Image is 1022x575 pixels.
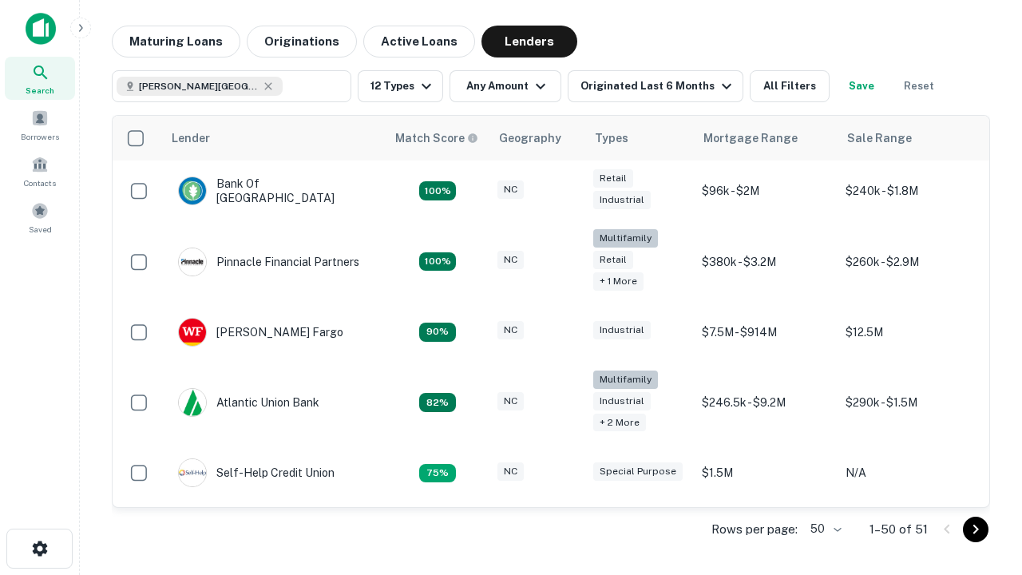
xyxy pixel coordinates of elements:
img: picture [179,459,206,486]
button: Go to next page [963,517,988,542]
th: Sale Range [838,116,981,161]
td: $240k - $1.8M [838,161,981,221]
div: Industrial [593,392,651,410]
div: Retail [593,169,633,188]
td: $260k - $2.9M [838,221,981,302]
button: All Filters [750,70,830,102]
th: Geography [489,116,585,161]
div: NC [497,462,524,481]
span: Contacts [24,176,56,189]
td: $96k - $2M [694,161,838,221]
div: Matching Properties: 10, hasApolloMatch: undefined [419,464,456,483]
div: + 1 more [593,272,644,291]
div: NC [497,251,524,269]
div: NC [497,180,524,199]
a: Contacts [5,149,75,192]
img: picture [179,389,206,416]
span: Borrowers [21,130,59,143]
p: 1–50 of 51 [869,520,928,539]
button: Any Amount [450,70,561,102]
div: Multifamily [593,229,658,248]
th: Mortgage Range [694,116,838,161]
th: Lender [162,116,386,161]
div: [PERSON_NAME] Fargo [178,318,343,347]
div: Sale Range [847,129,912,148]
div: Types [595,129,628,148]
div: NC [497,321,524,339]
img: picture [179,319,206,346]
div: Originated Last 6 Months [580,77,736,96]
div: Self-help Credit Union [178,458,335,487]
button: 12 Types [358,70,443,102]
div: Industrial [593,321,651,339]
td: $12.5M [838,302,981,363]
div: Matching Properties: 11, hasApolloMatch: undefined [419,393,456,412]
div: NC [497,392,524,410]
div: Capitalize uses an advanced AI algorithm to match your search with the best lender. The match sco... [395,129,478,147]
div: Retail [593,251,633,269]
td: $1.5M [694,442,838,503]
th: Capitalize uses an advanced AI algorithm to match your search with the best lender. The match sco... [386,116,489,161]
div: Geography [499,129,561,148]
h6: Match Score [395,129,475,147]
a: Borrowers [5,103,75,146]
td: N/A [838,442,981,503]
td: $7.5M - $914M [694,302,838,363]
div: Matching Properties: 12, hasApolloMatch: undefined [419,323,456,342]
button: Reset [893,70,945,102]
div: + 2 more [593,414,646,432]
img: picture [179,248,206,276]
div: Industrial [593,191,651,209]
div: Bank Of [GEOGRAPHIC_DATA] [178,176,370,205]
button: Active Loans [363,26,475,57]
span: [PERSON_NAME][GEOGRAPHIC_DATA], [GEOGRAPHIC_DATA] [139,79,259,93]
button: Maturing Loans [112,26,240,57]
div: Special Purpose [593,462,683,481]
div: Multifamily [593,371,658,389]
div: Mortgage Range [703,129,798,148]
button: Originated Last 6 Months [568,70,743,102]
td: $290k - $1.5M [838,363,981,443]
div: Matching Properties: 24, hasApolloMatch: undefined [419,252,456,272]
th: Types [585,116,694,161]
button: Originations [247,26,357,57]
iframe: Chat Widget [942,447,1022,524]
div: Pinnacle Financial Partners [178,248,359,276]
div: Lender [172,129,210,148]
img: capitalize-icon.png [26,13,56,45]
div: Matching Properties: 14, hasApolloMatch: undefined [419,181,456,200]
a: Saved [5,196,75,239]
td: $246.5k - $9.2M [694,363,838,443]
a: Search [5,57,75,100]
img: picture [179,177,206,204]
button: Lenders [481,26,577,57]
button: Save your search to get updates of matches that match your search criteria. [836,70,887,102]
div: Atlantic Union Bank [178,388,319,417]
p: Rows per page: [711,520,798,539]
div: 50 [804,517,844,541]
span: Saved [29,223,52,236]
td: $380k - $3.2M [694,221,838,302]
span: Search [26,84,54,97]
